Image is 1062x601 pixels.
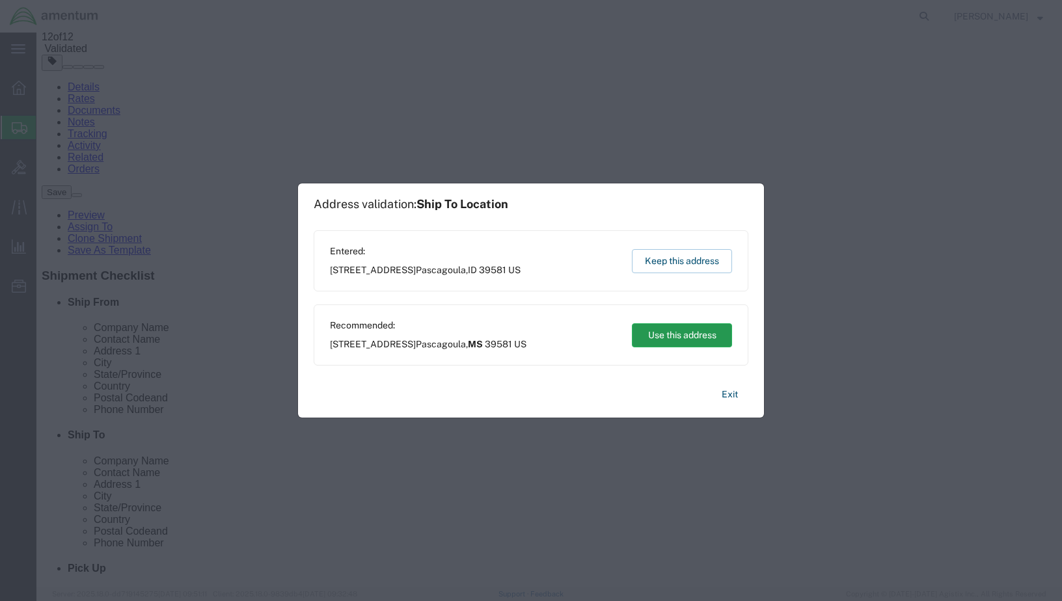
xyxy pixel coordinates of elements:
[416,265,466,275] span: Pascagoula
[632,323,732,347] button: Use this address
[330,263,521,277] span: [STREET_ADDRESS] ,
[508,265,521,275] span: US
[711,383,748,406] button: Exit
[485,339,512,349] span: 39581
[479,265,506,275] span: 39581
[514,339,526,349] span: US
[330,338,526,351] span: [STREET_ADDRESS] ,
[330,245,521,258] span: Entered:
[468,265,477,275] span: ID
[632,249,732,273] button: Keep this address
[468,339,483,349] span: MS
[314,197,508,211] h1: Address validation:
[330,319,526,332] span: Recommended:
[416,339,466,349] span: Pascagoula
[416,197,508,211] span: Ship To Location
